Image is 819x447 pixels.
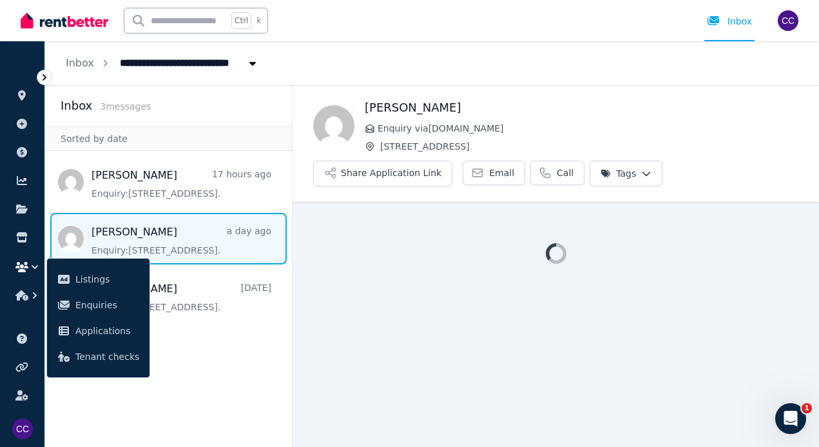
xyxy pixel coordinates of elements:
[92,281,271,313] a: [PERSON_NAME][DATE]Enquiry:[STREET_ADDRESS].
[775,403,806,434] iframe: Intercom live chat
[45,41,280,85] nav: Breadcrumb
[45,126,292,151] div: Sorted by date
[707,15,752,28] div: Inbox
[463,161,525,185] a: Email
[45,151,292,326] nav: Message list
[601,167,636,180] span: Tags
[52,318,144,344] a: Applications
[92,224,271,257] a: [PERSON_NAME]a day agoEnquiry:[STREET_ADDRESS].
[590,161,662,186] button: Tags
[92,168,271,200] a: [PERSON_NAME]17 hours agoEnquiry:[STREET_ADDRESS].
[75,349,139,364] span: Tenant checks
[52,266,144,292] a: Listings
[66,57,94,69] a: Inbox
[256,15,261,26] span: k
[380,140,798,153] span: [STREET_ADDRESS]
[313,161,452,186] button: Share Application Link
[778,10,798,31] img: chelsea clarke
[52,292,144,318] a: Enquiries
[313,105,354,146] img: sagar ghishing
[530,161,584,185] a: Call
[231,12,251,29] span: Ctrl
[75,272,139,287] span: Listings
[378,122,798,135] span: Enquiry via [DOMAIN_NAME]
[75,323,139,339] span: Applications
[100,101,151,112] span: 3 message s
[61,97,92,115] h2: Inbox
[21,11,108,30] img: RentBetter
[365,99,798,117] h1: [PERSON_NAME]
[802,403,812,413] span: 1
[489,166,514,179] span: Email
[75,297,139,313] span: Enquiries
[557,166,573,179] span: Call
[52,344,144,370] a: Tenant checks
[12,419,33,439] img: chelsea clarke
